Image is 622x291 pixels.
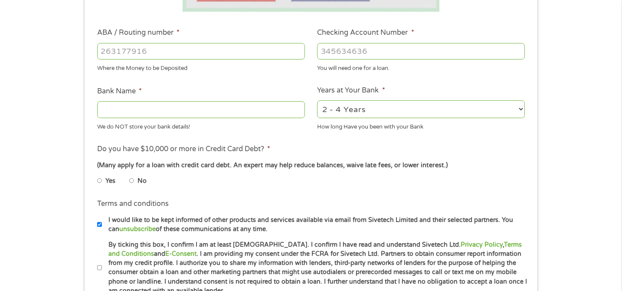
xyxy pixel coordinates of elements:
[317,28,414,37] label: Checking Account Number
[317,61,525,73] div: You will need one for a loan.
[105,176,115,186] label: Yes
[97,199,169,208] label: Terms and conditions
[165,250,196,258] a: E-Consent
[461,241,503,248] a: Privacy Policy
[108,241,522,258] a: Terms and Conditions
[317,119,525,131] div: How long Have you been with your Bank
[97,28,180,37] label: ABA / Routing number
[97,43,305,60] input: 263177916
[97,145,270,154] label: Do you have $10,000 or more in Credit Card Debt?
[317,43,525,60] input: 345634636
[97,87,142,96] label: Bank Name
[97,119,305,131] div: We do NOT store your bank details!
[137,176,147,186] label: No
[97,61,305,73] div: Where the Money to be Deposited
[97,161,525,170] div: (Many apply for a loan with credit card debt. An expert may help reduce balances, waive late fees...
[102,215,527,234] label: I would like to be kept informed of other products and services available via email from Sivetech...
[119,225,156,233] a: unsubscribe
[317,86,385,95] label: Years at Your Bank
